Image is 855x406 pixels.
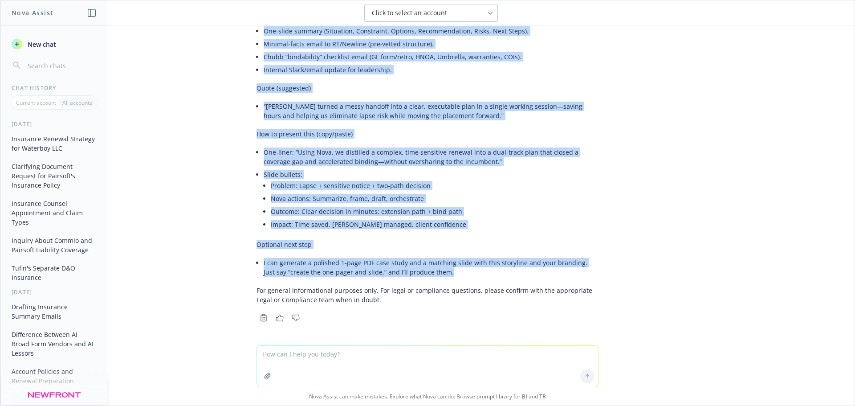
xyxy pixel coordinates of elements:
[271,179,598,192] li: Problem: Lapse + sensitive notice + two-path decision
[8,233,100,257] button: Inquiry About Commio and Pairsoft Liability Coverage
[264,50,598,63] li: Chubb “bindability” checklist email (GL form/retro, HNOA, Umbrella, warranties, COIs).
[264,100,598,122] li: “[PERSON_NAME] turned a messy handoff into a clear, executable plan in a single working session—s...
[264,37,598,50] li: Minimal‑facts email to RT/Newline (pre‑vetted structure).
[264,168,598,233] li: Slide bullets:
[256,83,598,93] p: Quote (suggested)
[8,327,100,361] button: Difference Between AI Broad Form Vendors and AI Lessors
[256,129,598,139] p: How to present this (copy/paste)
[8,131,100,156] button: Insurance Renewal Strategy for Waterboy LLC
[264,146,598,168] li: One‑liner: “Using Nova, we distilled a complex, time‑sensitive renewal into a dual‑track plan tha...
[16,99,56,107] p: Current account
[271,205,598,218] li: Outcome: Clear decision in minutes; extension path + bind path
[256,286,598,304] p: For general informational purposes only. For legal or compliance questions, please confirm with t...
[8,299,100,324] button: Drafting Insurance Summary Emails
[539,393,546,400] a: TR
[289,312,303,324] button: Thumbs down
[264,256,598,279] li: I can generate a polished 1‑page PDF case study and a matching slide with this storyline and your...
[12,8,53,17] h1: Nova Assist
[522,393,527,400] a: BI
[8,261,100,285] button: Tufin's Separate D&O Insurance
[8,196,100,230] button: Insurance Counsel Appointment and Claim Types
[271,218,598,231] li: Impact: Time saved, [PERSON_NAME] managed, client confidence
[8,159,100,193] button: Clarifying Document Request for Pairsoft's Insurance Policy
[264,63,598,76] li: Internal Slack/email update for leadership.
[1,84,107,92] div: Chat History
[271,192,598,205] li: Nova actions: Summarize, frame, draft, orchestrate
[260,314,268,322] svg: Copy to clipboard
[62,99,92,107] p: All accounts
[8,364,100,388] button: Account Policies and Renewal Preparation
[8,36,100,52] button: New chat
[26,40,56,49] span: New chat
[1,392,107,399] div: [DATE]
[4,387,851,406] span: Nova Assist can make mistakes. Explore what Nova can do: Browse prompt library for and
[364,4,498,22] button: Click to select an account
[26,59,97,72] input: Search chats
[1,120,107,128] div: [DATE]
[372,8,447,17] span: Click to select an account
[256,240,598,249] p: Optional next step
[264,25,598,37] li: One‑slide summary (Situation, Constraint, Options, Recommendation, Risks, Next Steps).
[1,288,107,296] div: [DATE]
